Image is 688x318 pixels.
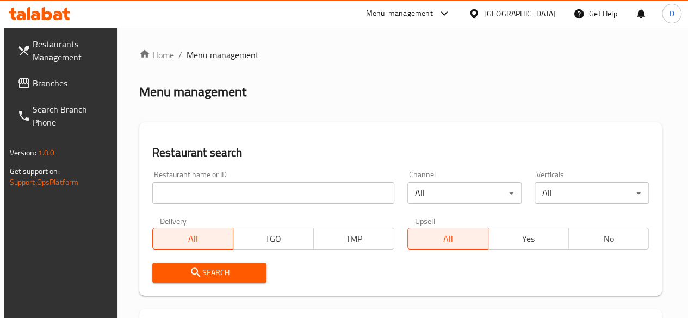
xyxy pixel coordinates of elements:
span: Version: [10,146,36,160]
span: Branches [33,77,110,90]
label: Delivery [160,217,187,225]
div: All [407,182,522,204]
a: Branches [9,70,119,96]
button: No [568,228,649,250]
span: Restaurants Management [33,38,110,64]
span: All [412,231,484,247]
a: Home [139,48,174,61]
div: Menu-management [366,7,433,20]
span: D [669,8,674,20]
nav: breadcrumb [139,48,662,61]
span: TMP [318,231,390,247]
a: Search Branch Phone [9,96,119,135]
span: Search Branch Phone [33,103,110,129]
button: Search [152,263,266,283]
span: Get support on: [10,164,60,178]
h2: Restaurant search [152,145,649,161]
button: All [407,228,488,250]
li: / [178,48,182,61]
input: Search for restaurant name or ID.. [152,182,394,204]
button: Yes [488,228,569,250]
h2: Menu management [139,83,246,101]
button: TMP [313,228,394,250]
span: All [157,231,229,247]
a: Support.OpsPlatform [10,175,79,189]
div: All [535,182,649,204]
span: Yes [493,231,565,247]
a: Restaurants Management [9,31,119,70]
span: Search [161,266,258,279]
label: Upsell [415,217,435,225]
div: [GEOGRAPHIC_DATA] [484,8,556,20]
span: Menu management [187,48,259,61]
span: 1.0.0 [38,146,55,160]
span: TGO [238,231,309,247]
button: TGO [233,228,314,250]
span: No [573,231,645,247]
button: All [152,228,233,250]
